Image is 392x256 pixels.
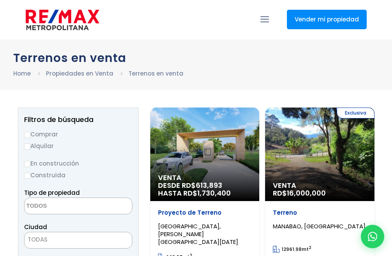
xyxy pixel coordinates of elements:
sup: 2 [309,245,311,251]
span: TODAS [28,235,47,244]
span: 16,000,000 [287,188,326,198]
a: Propiedades en Venta [46,69,113,78]
h2: Filtros de búsqueda [24,116,132,124]
label: Construida [24,170,132,180]
textarea: Search [25,198,100,215]
span: TODAS [24,232,132,249]
input: En construcción [24,161,30,167]
span: RD$ [273,188,326,198]
input: Comprar [24,132,30,138]
a: Vender mi propiedad [287,10,367,29]
span: DESDE RD$ [158,182,252,197]
span: 1,730,400 [197,188,231,198]
input: Construida [24,173,30,179]
span: TODAS [25,234,132,245]
span: [GEOGRAPHIC_DATA], [PERSON_NAME][GEOGRAPHIC_DATA][DATE] [158,222,238,246]
label: Alquilar [24,141,132,151]
label: Comprar [24,129,132,139]
span: 12961.98 [281,246,302,252]
span: Ciudad [24,223,47,231]
a: mobile menu [258,13,271,26]
input: Alquilar [24,143,30,150]
span: Venta [158,174,252,182]
span: Exclusiva [337,108,374,118]
p: Proyecto de Terreno [158,209,252,217]
span: 613,893 [196,180,222,190]
img: remax-metropolitana-logo [26,8,99,32]
li: Terrenos en venta [128,69,183,78]
label: En construcción [24,159,132,168]
a: Home [13,69,31,78]
p: Terreno [273,209,367,217]
span: Venta [273,182,367,189]
span: mt [273,246,311,252]
h1: Terrenos en venta [13,51,379,65]
span: Tipo de propiedad [24,189,80,197]
span: MANABAO, [GEOGRAPHIC_DATA] [273,222,366,230]
span: HASTA RD$ [158,189,252,197]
